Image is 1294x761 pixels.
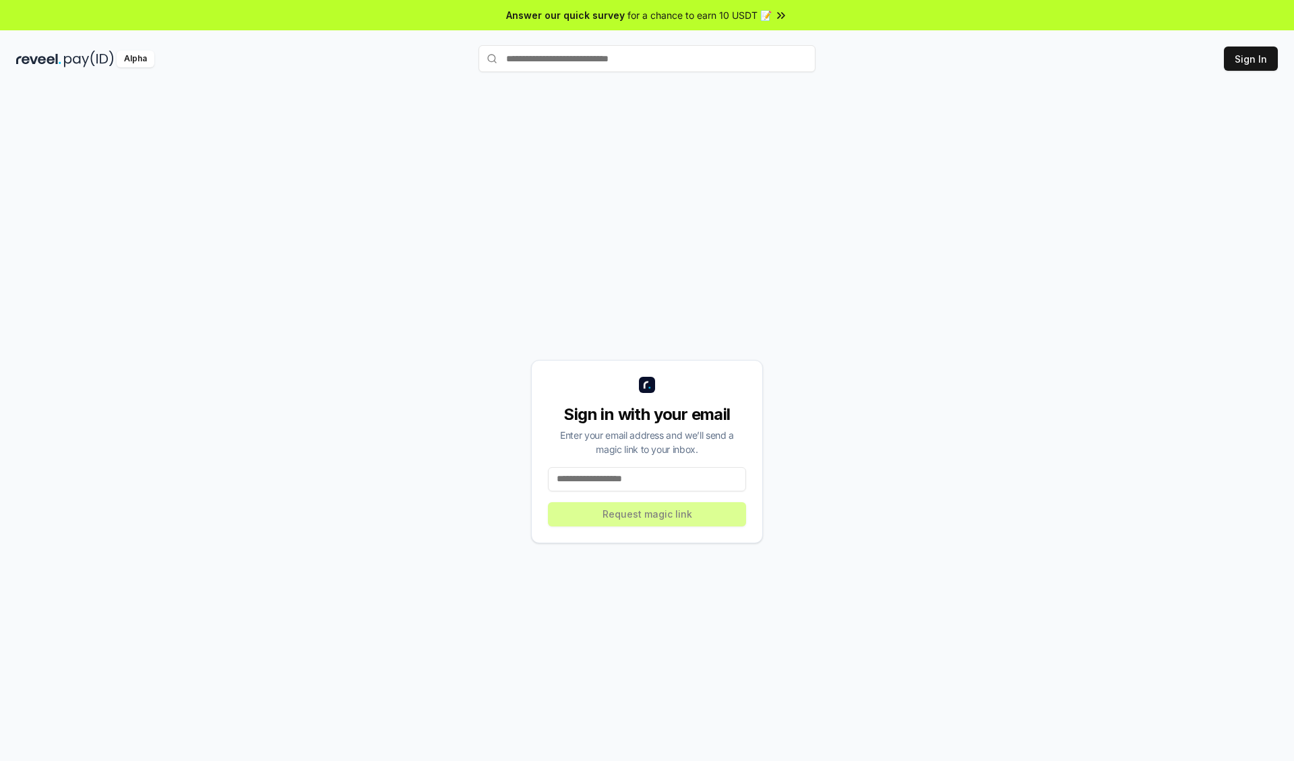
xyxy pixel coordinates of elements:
img: reveel_dark [16,51,61,67]
button: Sign In [1224,47,1278,71]
img: logo_small [639,377,655,393]
div: Sign in with your email [548,404,746,425]
span: Answer our quick survey [506,8,625,22]
div: Enter your email address and we’ll send a magic link to your inbox. [548,428,746,456]
span: for a chance to earn 10 USDT 📝 [627,8,772,22]
img: pay_id [64,51,114,67]
div: Alpha [117,51,154,67]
